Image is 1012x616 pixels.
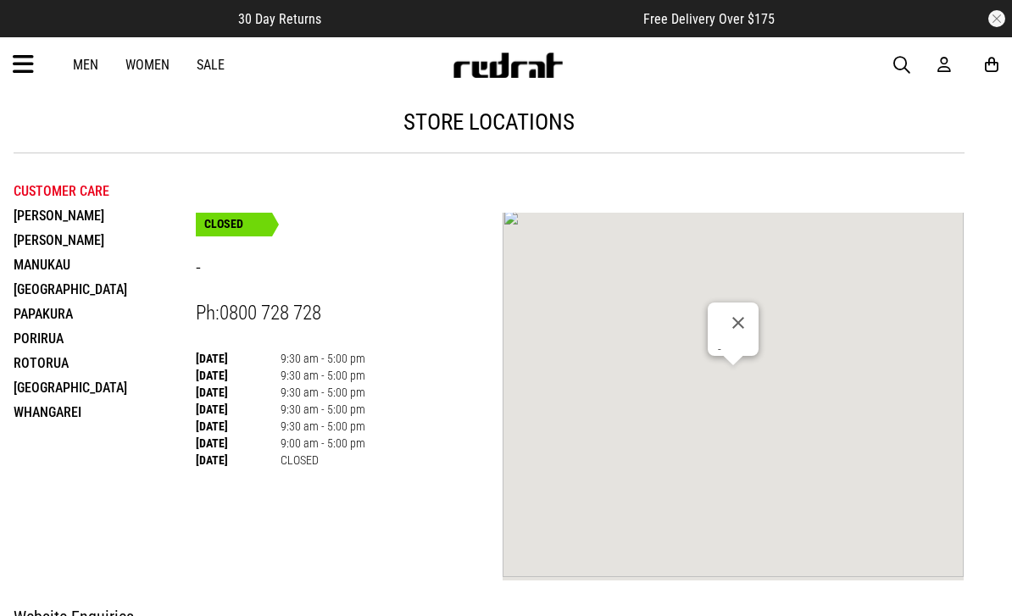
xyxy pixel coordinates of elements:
a: Sale [197,57,225,73]
a: Men [73,57,98,73]
td: 9:30 am - 5:00 pm [281,367,365,384]
th: [DATE] [196,350,281,367]
li: [PERSON_NAME] [14,203,196,228]
th: [DATE] [196,435,281,452]
button: Close [718,302,759,343]
li: [PERSON_NAME] [14,228,196,253]
img: Redrat logo [452,53,564,78]
div: - [718,343,759,356]
span: 30 Day Returns [238,11,321,27]
h3: - [196,256,503,282]
td: 9:30 am - 5:00 pm [281,384,365,401]
div: CLOSED [196,213,272,236]
td: 9:30 am - 5:00 pm [281,401,365,418]
th: [DATE] [196,367,281,384]
li: Manukau [14,253,196,277]
th: [DATE] [196,452,281,469]
span: Ph: [196,302,321,325]
a: Women [125,57,170,73]
td: 9:30 am - 5:00 pm [281,350,365,367]
li: Whangarei [14,400,196,425]
li: Customer Care [14,179,196,203]
li: [GEOGRAPHIC_DATA] [14,375,196,400]
li: Porirua [14,326,196,351]
th: [DATE] [196,401,281,418]
th: [DATE] [196,384,281,401]
h1: store locations [14,108,965,136]
th: [DATE] [196,418,281,435]
span: Free Delivery Over $175 [643,11,775,27]
li: Papakura [14,302,196,326]
li: [GEOGRAPHIC_DATA] [14,277,196,302]
iframe: Customer reviews powered by Trustpilot [355,10,609,27]
td: CLOSED [281,452,365,469]
td: 9:30 am - 5:00 pm [281,418,365,435]
td: 9:00 am - 5:00 pm [281,435,365,452]
li: Rotorua [14,351,196,375]
a: 0800 728 728 [220,302,321,325]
